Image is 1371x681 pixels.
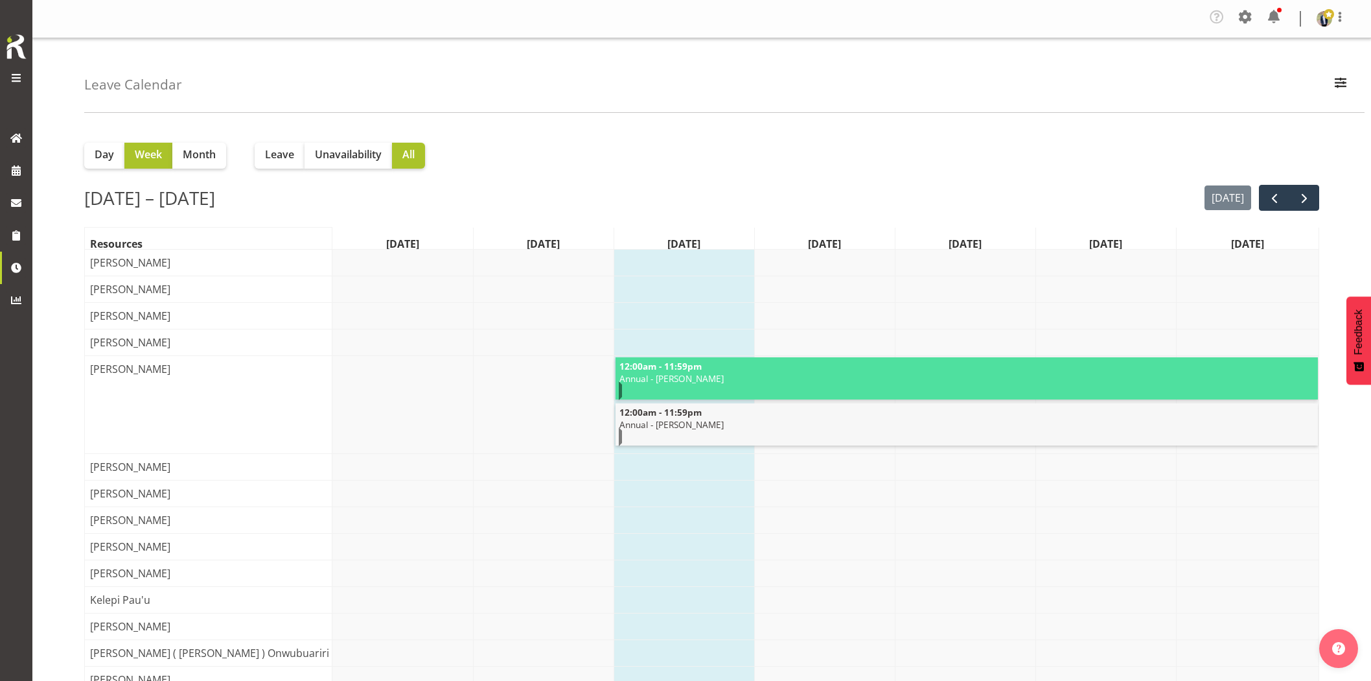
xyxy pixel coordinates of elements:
span: [DATE] [1087,236,1125,252]
span: [DATE] [805,236,844,252]
button: Leave [255,143,305,169]
span: Annual - [PERSON_NAME] [618,418,1317,431]
span: Resources [87,236,145,252]
span: [PERSON_NAME] [87,566,173,581]
button: [DATE] [1204,185,1252,211]
span: [PERSON_NAME] [87,255,173,270]
button: Filter Employees [1327,71,1354,99]
img: Rosterit icon logo [3,32,29,61]
button: All [392,143,425,169]
button: prev [1259,185,1289,211]
span: Leave [265,147,294,162]
span: [DATE] [524,236,562,252]
span: [DATE] [384,236,422,252]
button: Day [84,143,124,169]
span: [PERSON_NAME] [87,361,173,377]
span: Kelepi Pau'u [87,592,153,608]
span: [DATE] [946,236,984,252]
span: [PERSON_NAME] [87,486,173,501]
span: Feedback [1353,309,1365,355]
span: 12:00am - 11:59pm [618,406,703,418]
span: [PERSON_NAME] [87,308,173,324]
span: [PERSON_NAME] [87,619,173,634]
span: 12:00am - 11:59pm [618,360,703,372]
h4: Leave Calendar [84,77,182,92]
span: All [402,147,415,162]
span: [PERSON_NAME] [87,539,173,555]
button: Month [172,143,226,169]
span: [PERSON_NAME] ( [PERSON_NAME] ) Onwubuariri [87,645,332,661]
span: [PERSON_NAME] [87,335,173,350]
h2: [DATE] – [DATE] [84,184,215,211]
span: [DATE] [665,236,703,252]
span: Day [95,147,114,162]
span: Month [183,147,216,162]
span: Week [135,147,162,162]
img: help-xxl-2.png [1332,642,1345,655]
button: Unavailability [305,143,392,169]
button: Feedback - Show survey [1346,296,1371,385]
span: [PERSON_NAME] [87,281,173,297]
button: Week [124,143,172,169]
span: Annual - [PERSON_NAME] [618,372,1317,385]
img: kelepi-pauuadf51ac2b38380d4c50de8760bb396c3.png [1317,11,1332,27]
span: [PERSON_NAME] [87,512,173,528]
span: [DATE] [1228,236,1267,252]
span: [PERSON_NAME] [87,459,173,475]
span: Unavailability [315,147,382,162]
button: next [1289,185,1319,211]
